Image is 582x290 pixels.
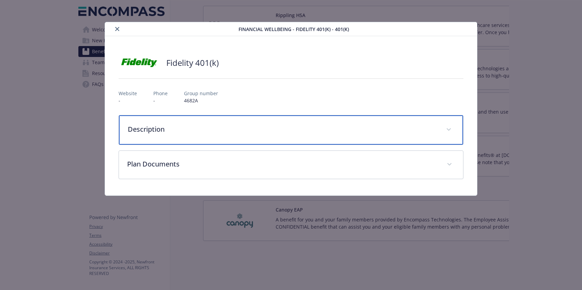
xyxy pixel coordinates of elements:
[119,151,463,179] div: Plan Documents
[119,97,137,104] p: -
[119,115,463,145] div: Description
[166,57,219,69] h2: Fidelity 401(k)
[58,22,524,196] div: details for plan Financial Wellbeing - Fidelity 401(k) - 401(k)
[153,97,168,104] p: -
[119,53,159,73] img: Fidelity Investments
[239,26,349,33] span: Financial Wellbeing - Fidelity 401(k) - 401(k)
[127,159,438,169] p: Plan Documents
[128,124,438,134] p: Description
[119,90,137,97] p: Website
[113,25,121,33] button: close
[184,97,218,104] p: 4682A
[184,90,218,97] p: Group number
[153,90,168,97] p: Phone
